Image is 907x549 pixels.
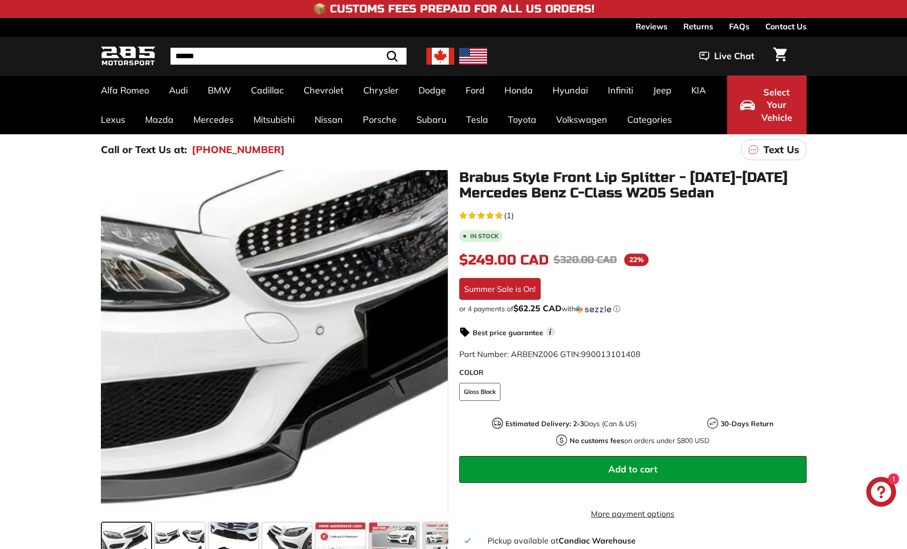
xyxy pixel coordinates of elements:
a: Nissan [305,105,353,134]
strong: 30-Days Return [721,419,773,428]
button: Add to cart [459,456,807,483]
a: Text Us [741,139,807,160]
a: Jeep [643,76,681,105]
a: Ford [456,76,495,105]
a: [PHONE_NUMBER] [192,142,285,157]
div: Pickup available at [488,535,800,547]
button: Live Chat [686,44,767,69]
button: Select Your Vehicle [727,76,807,134]
strong: Candiac Warehouse [559,536,636,546]
strong: Best price guarantee [473,328,543,337]
a: Hyundai [543,76,598,105]
span: $62.25 CAD [513,303,562,313]
h4: 📦 Customs Fees Prepaid for All US Orders! [313,3,594,15]
span: Live Chat [714,50,754,63]
p: Text Us [763,142,799,157]
img: Sezzle [576,305,611,314]
a: Toyota [498,105,546,134]
p: on orders under $800 USD [570,436,709,446]
a: Subaru [407,105,456,134]
a: Lexus [91,105,135,134]
span: $249.00 CAD [459,252,549,269]
div: or 4 payments of$62.25 CADwithSezzle Click to learn more about Sezzle [459,304,807,314]
a: BMW [198,76,241,105]
div: or 4 payments of with [459,304,807,314]
a: Audi [159,76,198,105]
p: Days (Can & US) [505,419,637,429]
a: Dodge [409,76,456,105]
a: Categories [617,105,682,134]
strong: No customs fees [570,436,624,445]
b: In stock [470,233,498,239]
a: Volkswagen [546,105,617,134]
a: More payment options [459,508,807,520]
span: Part Number: ARBENZ006 GTIN: [459,349,641,359]
input: Search [170,48,407,65]
a: Cadillac [241,76,294,105]
span: 22% [624,254,649,266]
img: Logo_285_Motorsport_areodynamics_components [101,45,156,68]
a: Porsche [353,105,407,134]
a: Reviews [636,18,667,35]
strong: Estimated Delivery: 2-3 [505,419,584,428]
a: Tesla [456,105,498,134]
a: Contact Us [765,18,807,35]
a: FAQs [729,18,749,35]
h1: Brabus Style Front Lip Splitter - [DATE]-[DATE] Mercedes Benz C-Class W205 Sedan [459,170,807,201]
span: 990013101408 [581,349,641,359]
a: Cart [767,39,793,73]
a: Alfa Romeo [91,76,159,105]
span: Select Your Vehicle [760,86,794,124]
div: Summer Sale is On! [459,278,541,300]
a: KIA [681,76,716,105]
a: Mitsubishi [244,105,305,134]
a: Mercedes [183,105,244,134]
inbox-online-store-chat: Shopify online store chat [863,477,899,509]
span: (1) [504,209,514,221]
a: 5.0 rating (1 votes) [459,208,807,221]
a: Mazda [135,105,183,134]
p: Call or Text Us at: [101,142,187,157]
a: Chrysler [353,76,409,105]
a: Infiniti [598,76,643,105]
span: i [546,327,555,337]
a: Honda [495,76,543,105]
a: Returns [683,18,713,35]
label: COLOR [459,367,807,378]
span: Add to cart [608,463,658,475]
span: $320.00 CAD [554,254,617,266]
a: Chevrolet [294,76,353,105]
